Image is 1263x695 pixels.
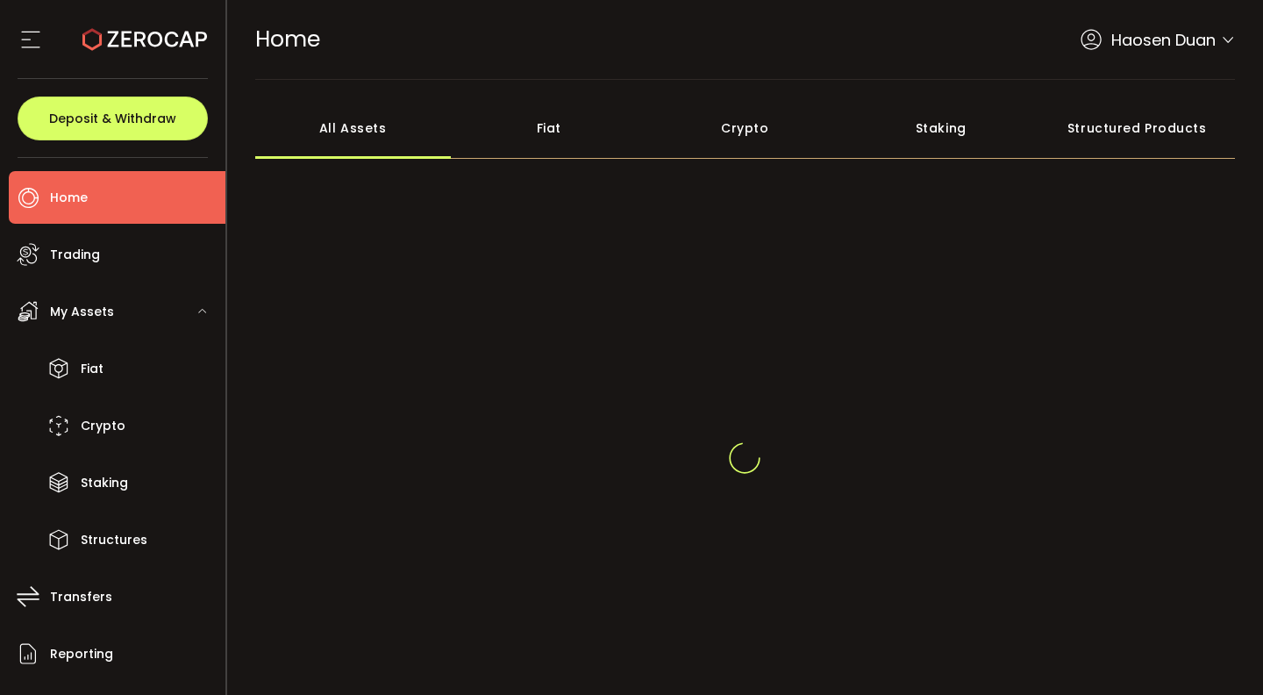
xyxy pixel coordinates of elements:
[81,413,125,439] span: Crypto
[50,299,114,325] span: My Assets
[647,97,844,159] div: Crypto
[81,356,103,382] span: Fiat
[50,242,100,268] span: Trading
[843,97,1039,159] div: Staking
[451,97,647,159] div: Fiat
[81,470,128,496] span: Staking
[1039,97,1236,159] div: Structured Products
[1111,28,1216,52] span: Haosen Duan
[255,97,452,159] div: All Assets
[50,185,88,211] span: Home
[81,527,147,553] span: Structures
[50,641,113,667] span: Reporting
[49,112,176,125] span: Deposit & Withdraw
[50,584,112,610] span: Transfers
[18,97,208,140] button: Deposit & Withdraw
[255,24,320,54] span: Home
